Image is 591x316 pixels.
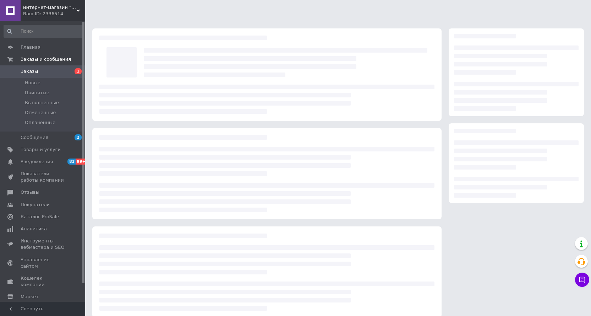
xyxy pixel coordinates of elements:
[21,238,66,251] span: Инструменты вебмастера и SEO
[21,294,39,300] span: Маркет
[575,273,589,287] button: Чат с покупателем
[21,189,39,196] span: Отзывы
[21,146,61,153] span: Товары и услуги
[25,80,40,86] span: Новые
[21,134,48,141] span: Сообщения
[75,68,82,74] span: 1
[21,214,59,220] span: Каталог ProSale
[21,44,40,50] span: Главная
[25,119,55,126] span: Оплаченные
[25,109,56,116] span: Отмененные
[67,159,76,165] span: 83
[21,202,50,208] span: Покупатели
[21,257,66,269] span: Управление сайтом
[21,56,71,63] span: Заказы и сообщения
[25,100,59,106] span: Выполненные
[23,11,85,17] div: Ваш ID: 2336514
[21,226,47,232] span: Аналитика
[4,25,84,38] input: Поиск
[21,275,66,288] span: Кошелек компании
[75,134,82,140] span: 2
[21,159,53,165] span: Уведомления
[25,90,49,96] span: Принятые
[21,171,66,183] span: Показатели работы компании
[23,4,76,11] span: интернет-магазин "GAZ-Люкс"
[76,159,87,165] span: 99+
[21,68,38,75] span: Заказы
